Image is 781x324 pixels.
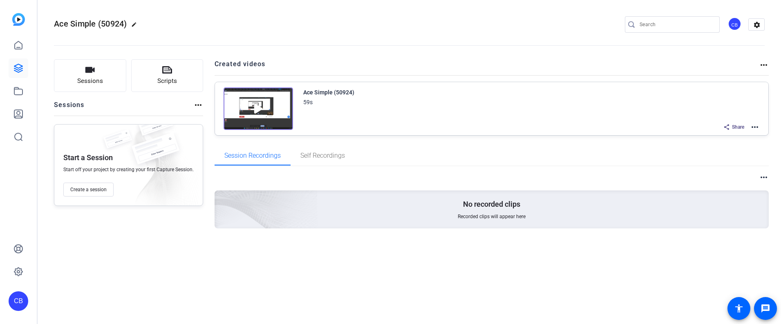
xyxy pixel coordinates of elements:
[732,124,744,130] span: Share
[123,110,318,287] img: embarkstudio-empty-session.png
[463,199,520,209] p: No recorded clips
[761,304,770,313] mat-icon: message
[224,152,281,159] span: Session Recordings
[63,166,194,173] span: Start off your project by creating your first Capture Session.
[734,304,744,313] mat-icon: accessibility
[750,122,760,132] mat-icon: more_horiz
[54,59,126,92] button: Sessions
[640,20,713,29] input: Search
[303,97,313,107] div: 59s
[70,186,107,193] span: Create a session
[131,22,141,31] mat-icon: edit
[728,17,742,31] ngx-avatar: Chris Bohorquez
[303,87,354,97] div: Ace Simple (50924)
[759,60,769,70] mat-icon: more_horiz
[77,76,103,86] span: Sessions
[157,76,177,86] span: Scripts
[215,59,759,75] h2: Created videos
[749,19,765,31] mat-icon: settings
[759,172,769,182] mat-icon: more_horiz
[224,87,293,130] img: Creator Project Thumbnail
[99,130,136,154] img: fake-session.png
[9,291,28,311] div: CB
[133,112,178,142] img: fake-session.png
[54,100,85,116] h2: Sessions
[131,59,204,92] button: Scripts
[728,17,741,31] div: CB
[458,213,526,220] span: Recorded clips will appear here
[119,122,199,210] img: embarkstudio-empty-session.png
[125,133,186,173] img: fake-session.png
[193,100,203,110] mat-icon: more_horiz
[63,183,114,197] button: Create a session
[54,19,127,29] span: Ace Simple (50924)
[12,13,25,26] img: blue-gradient.svg
[300,152,345,159] span: Self Recordings
[63,153,113,163] p: Start a Session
